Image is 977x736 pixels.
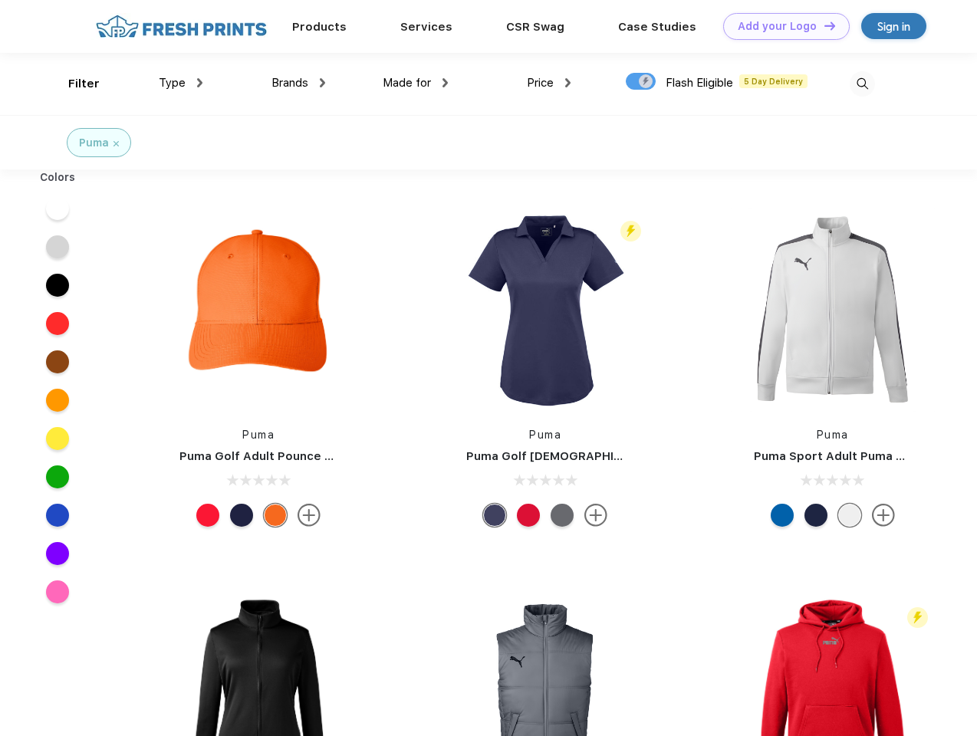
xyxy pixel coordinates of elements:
[383,76,431,90] span: Made for
[738,20,817,33] div: Add your Logo
[739,74,808,88] span: 5 Day Delivery
[442,78,448,87] img: dropdown.png
[242,429,275,441] a: Puma
[872,504,895,527] img: more.svg
[517,504,540,527] div: High Risk Red
[506,20,564,34] a: CSR Swag
[159,76,186,90] span: Type
[861,13,926,39] a: Sign in
[666,76,733,90] span: Flash Eligible
[264,504,287,527] div: Vibrant Orange
[443,208,647,412] img: func=resize&h=266
[824,21,835,30] img: DT
[483,504,506,527] div: Peacoat
[527,76,554,90] span: Price
[529,429,561,441] a: Puma
[771,504,794,527] div: Lapis Blue
[400,20,452,34] a: Services
[551,504,574,527] div: Quiet Shade
[91,13,271,40] img: fo%20logo%202.webp
[197,78,202,87] img: dropdown.png
[28,169,87,186] div: Colors
[877,18,910,35] div: Sign in
[565,78,571,87] img: dropdown.png
[620,221,641,242] img: flash_active_toggle.svg
[817,429,849,441] a: Puma
[850,71,875,97] img: desktop_search.svg
[804,504,827,527] div: Peacoat
[907,607,928,628] img: flash_active_toggle.svg
[298,504,321,527] img: more.svg
[113,141,119,146] img: filter_cancel.svg
[292,20,347,34] a: Products
[584,504,607,527] img: more.svg
[196,504,219,527] div: High Risk Red
[68,75,100,93] div: Filter
[731,208,935,412] img: func=resize&h=266
[179,449,414,463] a: Puma Golf Adult Pounce Adjustable Cap
[320,78,325,87] img: dropdown.png
[271,76,308,90] span: Brands
[838,504,861,527] div: White and Quiet Shade
[230,504,253,527] div: Peacoat
[156,208,360,412] img: func=resize&h=266
[79,135,109,151] div: Puma
[466,449,751,463] a: Puma Golf [DEMOGRAPHIC_DATA]' Icon Golf Polo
